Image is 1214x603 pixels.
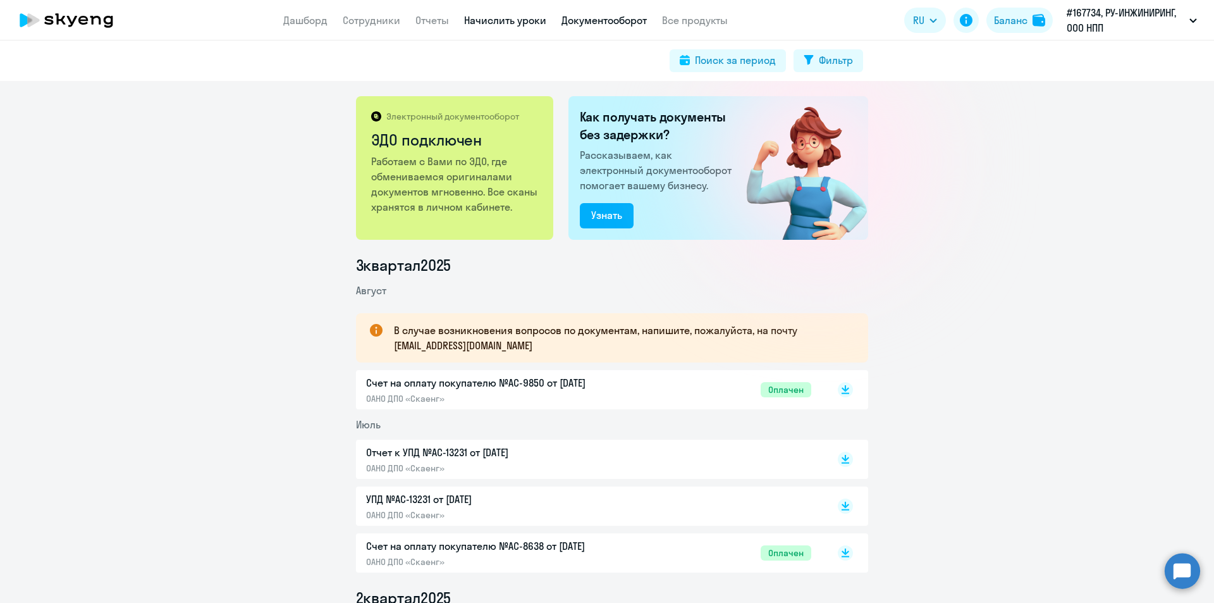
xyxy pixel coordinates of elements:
[695,53,776,68] div: Поиск за период
[726,96,868,240] img: connected
[366,509,632,521] p: ОАНО ДПО «Скаенг»
[904,8,946,33] button: RU
[343,14,400,27] a: Сотрудники
[283,14,328,27] a: Дашборд
[366,393,632,404] p: ОАНО ДПО «Скаенг»
[366,445,811,474] a: Отчет к УПД №AC-13231 от [DATE]ОАНО ДПО «Скаенг»
[366,375,632,390] p: Счет на оплату покупателю №AC-9850 от [DATE]
[366,492,632,507] p: УПД №AC-13231 от [DATE]
[366,538,632,554] p: Счет на оплату покупателю №AC-8638 от [DATE]
[761,545,811,561] span: Оплачен
[761,382,811,397] span: Оплачен
[662,14,728,27] a: Все продукты
[994,13,1027,28] div: Баланс
[794,49,863,72] button: Фильтр
[356,418,381,431] span: Июль
[561,14,647,27] a: Документооборот
[366,538,811,568] a: Счет на оплату покупателю №AC-8638 от [DATE]ОАНО ДПО «Скаенг»Оплачен
[580,147,737,193] p: Рассказываем, как электронный документооборот помогает вашему бизнесу.
[366,375,811,404] a: Счет на оплату покупателю №AC-9850 от [DATE]ОАНО ДПО «Скаенг»Оплачен
[394,323,845,353] p: В случае возникновения вопросов по документам, напишите, пожалуйста, на почту [EMAIL_ADDRESS][DOM...
[986,8,1053,33] button: Балансbalance
[366,445,632,460] p: Отчет к УПД №AC-13231 от [DATE]
[819,53,853,68] div: Фильтр
[913,13,924,28] span: RU
[415,14,449,27] a: Отчеты
[356,255,868,275] li: 3 квартал 2025
[371,154,540,214] p: Работаем с Вами по ЭДО, где обмениваемся оригиналами документов мгновенно. Все сканы хранятся в л...
[366,463,632,474] p: ОАНО ДПО «Скаенг»
[464,14,546,27] a: Начислить уроки
[1067,5,1184,35] p: #167734, РУ-ИНЖИНИРИНГ, ООО НПП
[356,284,386,297] span: Август
[386,111,519,122] p: Электронный документооборот
[366,492,811,521] a: УПД №AC-13231 от [DATE]ОАНО ДПО «Скаенг»
[366,556,632,568] p: ОАНО ДПО «Скаенг»
[371,130,540,150] h2: ЭДО подключен
[580,203,634,228] button: Узнать
[670,49,786,72] button: Поиск за период
[591,208,622,223] div: Узнать
[580,108,737,144] h2: Как получать документы без задержки?
[1060,5,1203,35] button: #167734, РУ-ИНЖИНИРИНГ, ООО НПП
[1033,14,1045,27] img: balance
